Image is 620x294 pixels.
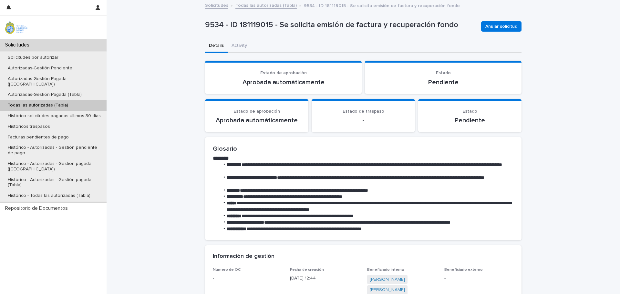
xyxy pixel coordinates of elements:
[3,177,107,188] p: Histórico - Autorizadas - Gestión pagada (Tabla)
[426,117,514,124] p: Pendiente
[3,66,77,71] p: Autorizadas-Gestión Pendiente
[213,145,514,153] h2: Glosario
[290,268,324,272] span: Fecha de creación
[235,1,297,9] a: Todas las autorizadas (Tabla)
[444,275,514,282] p: -
[213,253,274,260] h2: Información de gestión
[304,2,460,9] p: 9534 - ID 181119015 - Se solicita emisión de factura y recuperación fondo
[260,71,307,75] span: Estado de aprobación
[3,161,107,172] p: Histórico - Autorizadas - Gestión pagada ([GEOGRAPHIC_DATA])
[367,268,404,272] span: Beneficiario interno
[462,109,477,114] span: Estado
[205,39,228,53] button: Details
[3,205,73,211] p: Repositorio de Documentos
[444,268,483,272] span: Beneficiario externo
[3,135,74,140] p: Facturas pendientes de pago
[233,109,280,114] span: Estado de aprobación
[5,21,27,34] img: iqsleoUpQLaG7yz5l0jK
[3,124,55,129] p: Historicos traspasos
[481,21,522,32] button: Anular solicitud
[228,39,251,53] button: Activity
[205,20,476,30] p: 9534 - ID 181119015 - Se solicita emisión de factura y recuperación fondo
[213,268,241,272] span: Número de OC
[436,71,451,75] span: Estado
[3,145,107,156] p: Histórico - Autorizadas - Gestión pendiente de pago
[373,78,514,86] p: Pendiente
[213,78,354,86] p: Aprobada automáticamente
[3,92,87,97] p: Autorizadas-Gestión Pagada (Tabla)
[319,117,407,124] p: -
[290,275,359,282] p: [DATE] 12:44
[370,276,405,283] a: [PERSON_NAME]
[213,275,282,282] p: -
[213,117,301,124] p: Aprobada automáticamente
[3,55,64,60] p: Solicitudes por autorizar
[370,287,405,293] a: [PERSON_NAME]
[485,23,517,30] span: Anular solicitud
[3,76,107,87] p: Autorizadas-Gestión Pagada ([GEOGRAPHIC_DATA])
[3,42,35,48] p: Solicitudes
[205,1,228,9] a: Solicitudes
[3,103,73,108] p: Todas las autorizadas (Tabla)
[3,113,106,119] p: Histórico solicitudes pagadas últimos 30 días
[343,109,384,114] span: Estado de traspaso
[3,193,96,198] p: Histórico - Todas las autorizadas (Tabla)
